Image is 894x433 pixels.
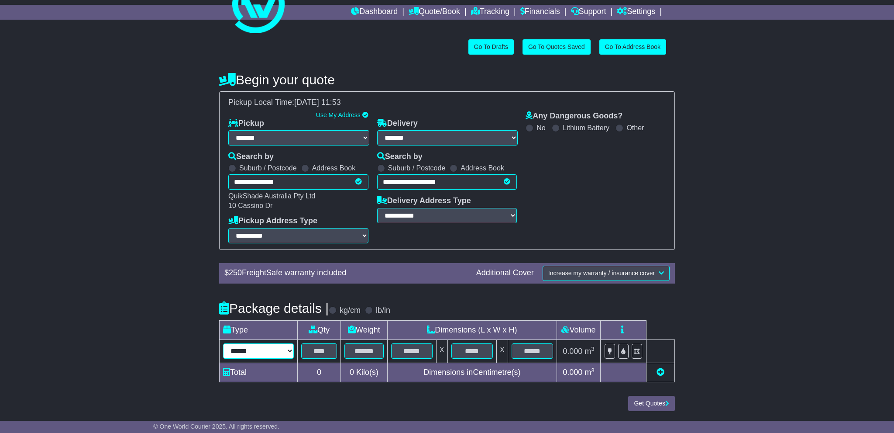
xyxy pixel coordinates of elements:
[220,363,298,382] td: Total
[563,368,582,377] span: 0.000
[526,111,622,121] label: Any Dangerous Goods?
[657,368,664,377] a: Add new item
[228,152,274,162] label: Search by
[239,164,297,172] label: Suburb / Postcode
[628,396,675,411] button: Get Quotes
[585,368,595,377] span: m
[520,5,560,20] a: Financials
[341,320,388,339] td: Weight
[585,347,595,356] span: m
[228,192,315,200] span: QuikShade Australia Pty Ltd
[377,152,423,162] label: Search by
[626,124,644,132] label: Other
[548,270,655,277] span: Increase my warranty / insurance cover
[377,119,418,128] label: Delivery
[228,216,317,226] label: Pickup Address Type
[387,320,557,339] td: Dimensions (L x W x H)
[472,268,538,278] div: Additional Cover
[229,268,242,277] span: 250
[351,5,398,20] a: Dashboard
[387,363,557,382] td: Dimensions in Centimetre(s)
[409,5,460,20] a: Quote/Book
[468,39,514,55] a: Go To Drafts
[571,5,606,20] a: Support
[461,164,504,172] label: Address Book
[350,368,354,377] span: 0
[312,164,356,172] label: Address Book
[220,320,298,339] td: Type
[536,124,545,132] label: No
[219,73,675,87] h4: Begin your quote
[153,423,279,430] span: © One World Courier 2025. All rights reserved.
[523,39,591,55] a: Go To Quotes Saved
[220,268,472,278] div: $ FreightSafe warranty included
[224,98,670,107] div: Pickup Local Time:
[591,367,595,374] sup: 3
[341,363,388,382] td: Kilo(s)
[563,124,609,132] label: Lithium Battery
[436,339,447,363] td: x
[563,347,582,356] span: 0.000
[377,196,471,206] label: Delivery Address Type
[376,306,390,315] label: lb/in
[294,98,341,107] span: [DATE] 11:53
[297,320,340,339] td: Qty
[228,119,264,128] label: Pickup
[496,339,508,363] td: x
[228,202,272,209] span: 10 Cassino Dr
[316,111,361,118] a: Use My Address
[471,5,509,20] a: Tracking
[591,346,595,352] sup: 3
[297,363,340,382] td: 0
[340,306,361,315] label: kg/cm
[388,164,446,172] label: Suburb / Postcode
[219,301,329,315] h4: Package details |
[617,5,655,20] a: Settings
[599,39,666,55] a: Go To Address Book
[557,320,600,339] td: Volume
[543,266,670,281] button: Increase my warranty / insurance cover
